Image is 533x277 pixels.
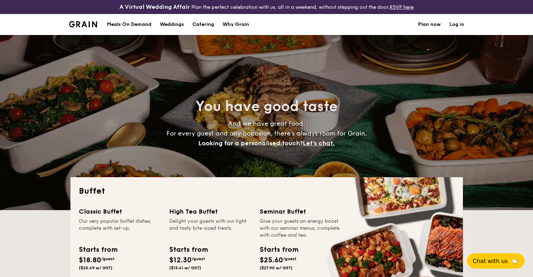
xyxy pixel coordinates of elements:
div: High Tea Buffet [169,207,251,216]
a: Catering [188,14,218,35]
h2: Buffet [79,186,455,197]
a: Log in [449,14,464,35]
span: $18.80 [79,256,101,264]
div: Give your guests an energy boost with our seminar menus, complete with coffee and tea. [260,218,342,239]
span: Let's chat. [303,139,335,147]
span: And we have great food. For every guest and any occasion, there’s always room for Grain. [166,120,367,147]
div: Our very popular buffet dishes, complete with set-up. [79,218,161,239]
h4: A Virtual Wedding Affair [119,3,190,11]
div: Weddings [160,14,184,35]
div: Starts from [260,244,298,255]
a: Meals On Demand [103,14,156,35]
h1: Catering [192,14,214,35]
span: You have good taste [196,98,337,115]
span: /guest [101,256,115,261]
span: $25.60 [260,256,283,264]
div: Starts from [169,244,207,255]
div: Classic Buffet [79,207,161,216]
span: ($13.41 w/ GST) [169,265,201,270]
a: Weddings [156,14,188,35]
span: Chat with us [473,258,508,264]
a: RSVP here [390,4,414,10]
div: Seminar Buffet [260,207,342,216]
span: Looking for a personalised touch? [198,139,303,147]
div: Plan the perfect celebration with us, all in a weekend, without stepping out the door. [89,3,444,11]
span: /guest [192,256,205,261]
div: Meals On Demand [107,14,151,35]
span: $12.30 [169,256,192,264]
div: Why Grain [223,14,249,35]
span: /guest [283,256,296,261]
button: Chat with us🦙 [467,253,525,269]
span: ($20.49 w/ GST) [79,265,112,270]
div: Starts from [79,244,117,255]
img: Grain [69,21,97,27]
span: ($27.90 w/ GST) [260,265,293,270]
span: 🦙 [511,257,519,265]
div: Delight your guests with our light and tasty bite-sized treats. [169,218,251,239]
a: Logotype [69,21,97,27]
a: Why Grain [218,14,253,35]
a: Plan now [418,14,441,35]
